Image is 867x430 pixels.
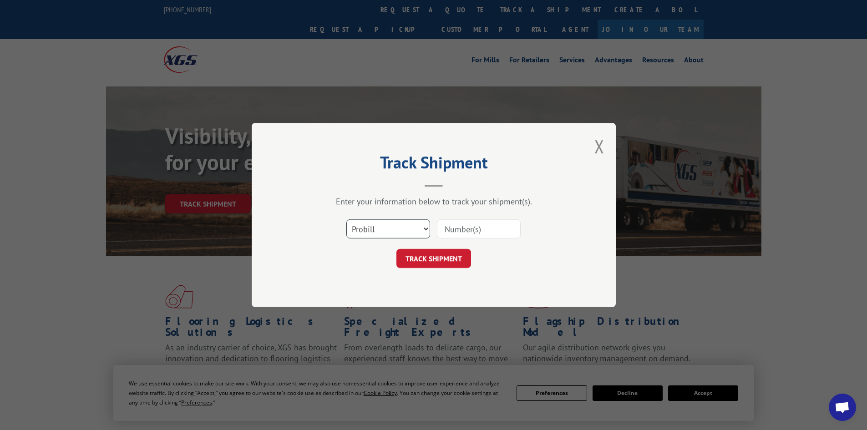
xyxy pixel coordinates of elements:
input: Number(s) [437,219,521,238]
div: Enter your information below to track your shipment(s). [297,196,570,207]
button: TRACK SHIPMENT [396,249,471,268]
div: Open chat [829,394,856,421]
button: Close modal [594,134,604,158]
h2: Track Shipment [297,156,570,173]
